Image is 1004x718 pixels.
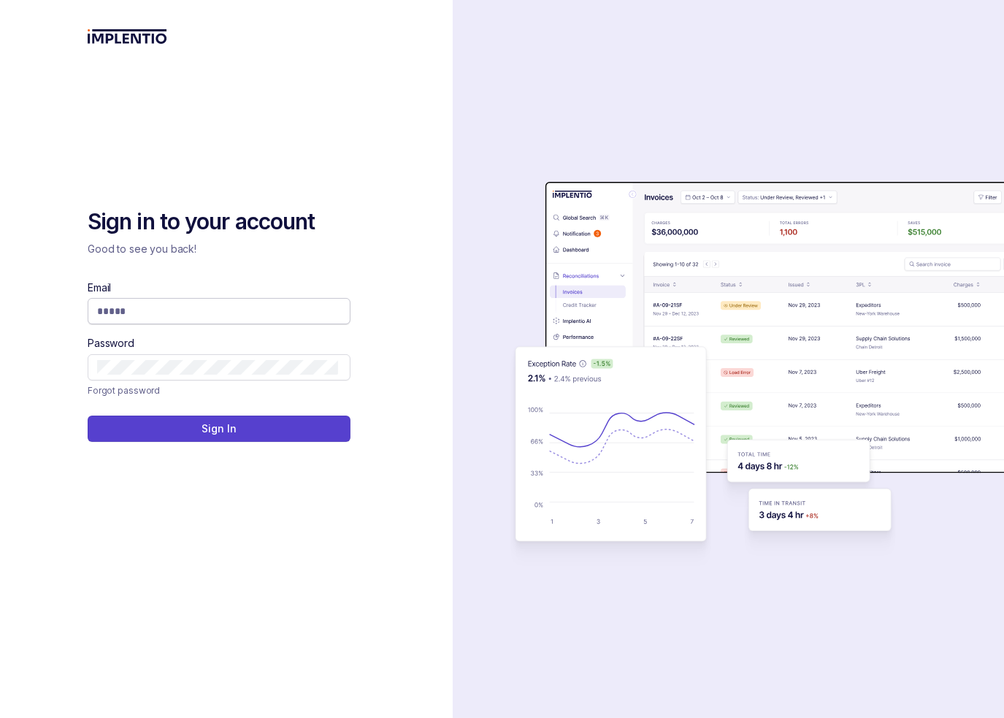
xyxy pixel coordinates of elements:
p: Sign In [202,421,236,436]
label: Email [88,280,111,295]
p: Forgot password [88,383,160,398]
a: Link Forgot password [88,383,160,398]
p: Good to see you back! [88,242,350,256]
img: logo [88,29,167,44]
label: Password [88,336,134,351]
h2: Sign in to your account [88,207,350,237]
button: Sign In [88,416,350,442]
